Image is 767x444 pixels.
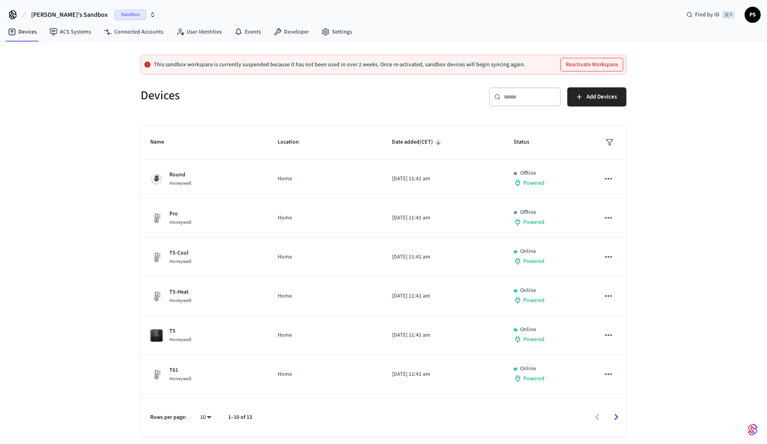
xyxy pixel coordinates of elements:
p: Home [278,214,373,222]
span: Powered [523,375,544,383]
div: 10 [196,412,215,423]
img: honeywell_round [150,173,163,185]
p: Online [520,326,536,334]
span: Powered [523,179,544,187]
img: honeywell_t5t6 [150,329,163,342]
img: thermostat_fallback [150,212,163,225]
span: Honeywell [169,297,191,304]
span: Location [278,136,309,148]
span: Name [150,136,175,148]
span: Honeywell [169,219,191,226]
p: Offline [520,208,536,217]
span: Honeywell [169,180,191,187]
span: Honeywell [169,336,191,343]
a: Settings [315,25,358,39]
p: [DATE] 11:41 am [392,214,495,222]
p: Home [278,253,373,261]
p: T5-Heat [169,288,191,296]
span: ⌘ K [722,11,735,19]
span: Status [514,136,540,148]
p: [DATE] 11:41 am [392,370,495,379]
h5: Devices [141,87,379,104]
p: Home [278,292,373,300]
p: T5-Cool [169,249,191,257]
p: Offline [520,169,536,178]
span: Powered [523,218,544,226]
a: User Identities [170,25,228,39]
span: Date added(CET) [392,136,443,148]
div: Find by ID⌘ K [680,8,741,22]
p: Home [278,175,373,183]
p: Pro [169,210,191,218]
p: Home [278,331,373,339]
p: Online [520,286,536,295]
span: Honeywell [169,375,191,382]
span: Add Devices [586,92,617,102]
a: ACS Systems [43,25,97,39]
span: [PERSON_NAME]'s Sandbox [31,10,108,20]
p: Online [520,247,536,256]
button: Add Devices [567,87,626,107]
span: Honeywell [169,258,191,265]
p: [DATE] 11:41 am [392,253,495,261]
p: Home [278,370,373,379]
span: Powered [523,257,544,265]
p: [DATE] 11:41 am [392,175,495,183]
img: thermostat_fallback [150,290,163,303]
span: Find by ID [695,11,719,19]
a: Events [228,25,267,39]
span: Powered [523,335,544,343]
p: Round [169,171,191,179]
p: T61 [169,366,191,375]
img: SeamLogoGradient.69752ec5.svg [748,423,757,436]
p: Rows per page: [150,413,187,422]
span: Sandbox [114,10,146,20]
button: Reactivate Workspace [561,58,623,71]
p: [DATE] 11:41 am [392,292,495,300]
p: Online [520,365,536,373]
a: Connected Accounts [97,25,170,39]
a: Devices [2,25,43,39]
p: This sandbox workspace is currently suspended because it has not been used in over 2 weeks. Once ... [154,61,525,68]
button: PS [745,7,761,23]
button: Go to next page [607,408,626,426]
p: [DATE] 11:41 am [392,331,495,339]
p: 1–10 of 13 [228,413,252,422]
img: thermostat_fallback [150,251,163,264]
a: Developer [267,25,315,39]
span: Powered [523,296,544,304]
p: T5 [169,327,191,335]
img: thermostat_fallback [150,368,163,381]
span: PS [745,8,760,22]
